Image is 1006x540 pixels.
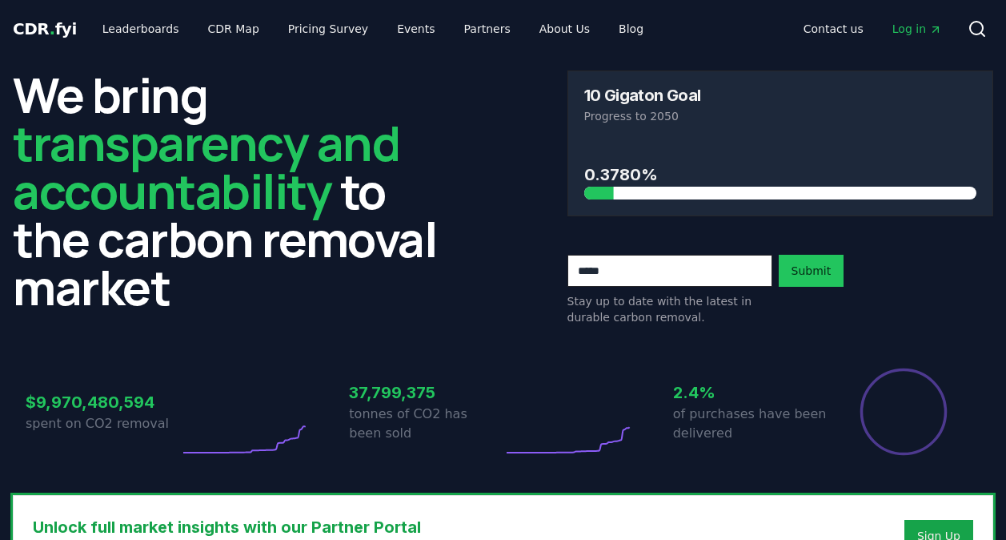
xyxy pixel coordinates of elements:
a: Partners [451,14,523,43]
span: CDR fyi [13,19,77,38]
a: Pricing Survey [275,14,381,43]
h3: $9,970,480,594 [26,390,179,414]
h3: 2.4% [673,381,827,405]
p: Stay up to date with the latest in durable carbon removal. [567,293,772,325]
nav: Main [90,14,656,43]
button: Submit [779,255,844,287]
a: Contact us [791,14,876,43]
h3: 10 Gigaton Goal [584,87,701,103]
p: tonnes of CO2 has been sold [349,405,503,443]
nav: Main [791,14,955,43]
a: CDR Map [195,14,272,43]
h2: We bring to the carbon removal market [13,71,439,311]
a: CDR.fyi [13,18,77,40]
p: spent on CO2 removal [26,414,179,433]
div: Percentage of sales delivered [859,367,948,457]
p: Progress to 2050 [584,108,977,124]
h3: 37,799,375 [349,381,503,405]
span: transparency and accountability [13,110,399,224]
a: Blog [606,14,656,43]
a: Log in [880,14,955,43]
a: About Us [527,14,603,43]
span: . [50,19,55,38]
h3: 0.3780% [584,163,977,187]
a: Leaderboards [90,14,192,43]
a: Events [384,14,447,43]
p: of purchases have been delivered [673,405,827,443]
span: Log in [892,21,942,37]
h3: Unlock full market insights with our Partner Portal [33,515,730,539]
